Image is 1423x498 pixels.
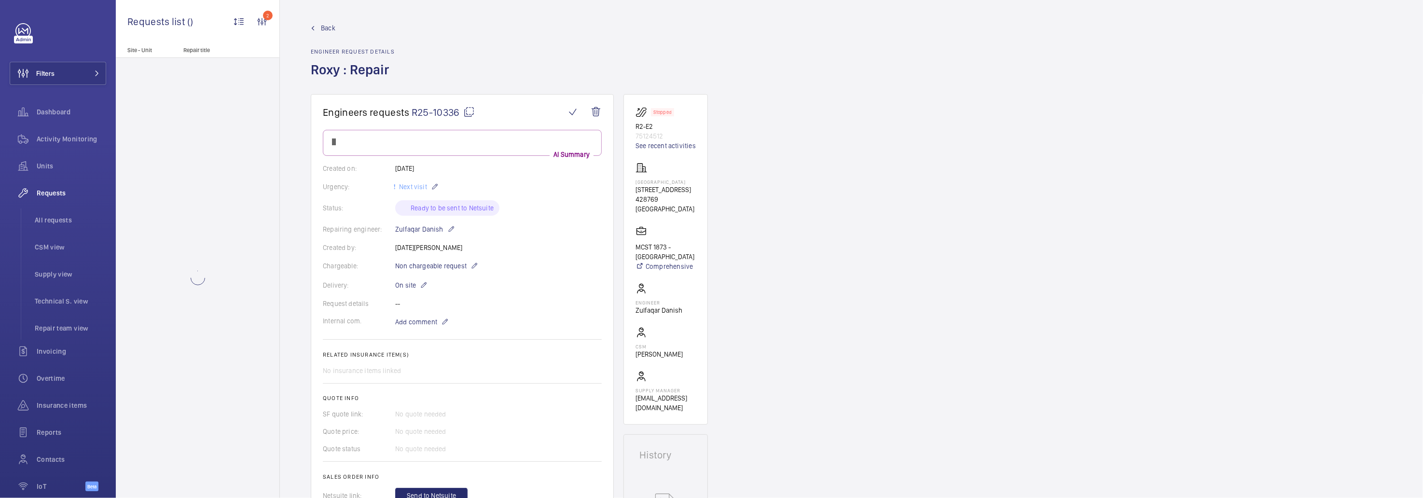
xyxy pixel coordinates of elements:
[323,473,602,480] h2: Sales order info
[636,194,696,214] p: 428769 [GEOGRAPHIC_DATA]
[636,262,696,271] a: Comprehensive
[639,450,692,460] h1: History
[127,15,187,28] span: Requests list
[323,106,410,118] span: Engineers requests
[311,61,395,94] h1: Roxy : Repair
[37,482,85,491] span: IoT
[636,305,682,315] p: Zulfaqar Danish
[37,346,106,356] span: Invoicing
[35,242,106,252] span: CSM view
[397,183,427,191] span: Next visit
[116,47,180,54] p: Site - Unit
[311,48,395,55] h2: Engineer request details
[37,188,106,198] span: Requests
[636,185,696,194] p: [STREET_ADDRESS]
[10,62,106,85] button: Filters
[321,23,335,33] span: Back
[37,107,106,117] span: Dashboard
[636,141,696,151] a: See recent activities
[323,351,602,358] h2: Related insurance item(s)
[37,428,106,437] span: Reports
[636,349,683,359] p: [PERSON_NAME]
[395,223,455,235] p: Zulfaqar Danish
[35,296,106,306] span: Technical S. view
[636,131,696,141] p: 75124512
[636,106,651,118] img: escalator.svg
[636,344,683,349] p: CSM
[636,179,696,185] p: [GEOGRAPHIC_DATA]
[85,482,98,491] span: Beta
[412,106,475,118] span: R25-10336
[36,69,55,78] span: Filters
[37,373,106,383] span: Overtime
[395,317,437,327] span: Add comment
[323,395,602,401] h2: Quote info
[395,279,428,291] p: On site
[653,111,672,114] p: Stopped
[37,161,106,171] span: Units
[636,300,682,305] p: Engineer
[37,401,106,410] span: Insurance items
[636,393,696,413] p: [EMAIL_ADDRESS][DOMAIN_NAME]
[37,455,106,464] span: Contacts
[183,47,247,54] p: Repair title
[636,122,696,131] p: R2-E2
[395,261,467,271] span: Non chargeable request
[35,269,106,279] span: Supply view
[550,150,594,159] p: AI Summary
[35,323,106,333] span: Repair team view
[636,387,696,393] p: Supply manager
[35,215,106,225] span: All requests
[636,242,696,262] p: MCST 1873 - [GEOGRAPHIC_DATA]
[37,134,106,144] span: Activity Monitoring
